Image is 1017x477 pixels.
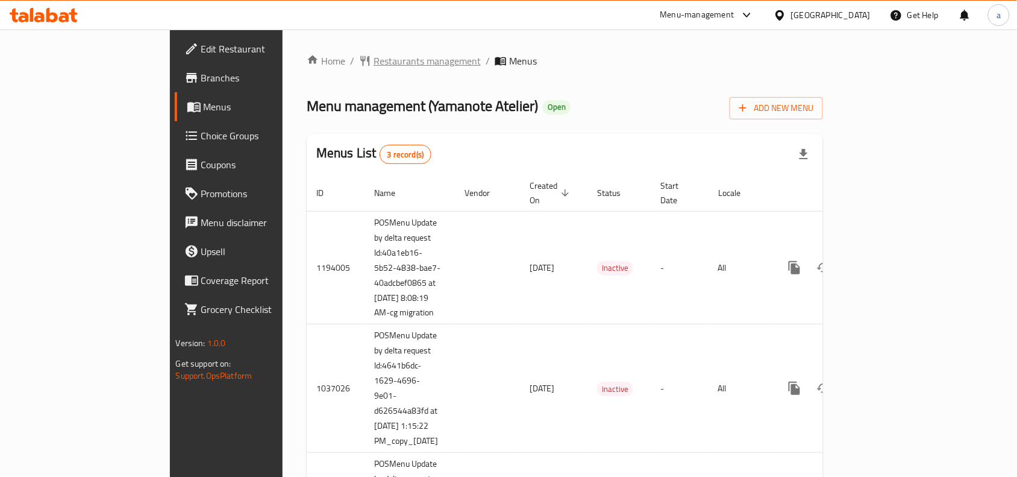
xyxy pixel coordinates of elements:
span: Edit Restaurant [201,42,330,56]
button: Change Status [809,253,838,282]
button: more [780,253,809,282]
span: Add New Menu [739,101,813,116]
a: Edit Restaurant [175,34,340,63]
a: Coverage Report [175,266,340,295]
span: Inactive [597,261,633,275]
span: Branches [201,71,330,85]
span: Open [543,102,571,112]
td: - [651,211,709,324]
td: All [709,211,771,324]
button: Add New Menu [730,97,823,119]
span: Get support on: [176,356,231,371]
span: Coverage Report [201,273,330,288]
th: Actions [771,175,906,212]
div: Menu-management [660,8,734,22]
a: Coupons [175,150,340,179]
a: Choice Groups [175,121,340,150]
span: Vendor [465,186,505,200]
span: [DATE] [530,260,554,276]
span: Upsell [201,244,330,259]
a: Promotions [175,179,340,208]
li: / [486,54,490,68]
span: Version: [176,335,205,351]
span: Inactive [597,382,633,396]
span: [DATE] [530,381,554,396]
td: All [709,324,771,453]
span: Status [597,186,636,200]
div: Inactive [597,382,633,396]
span: a [997,8,1001,22]
button: Change Status [809,374,838,403]
a: Restaurants management [359,54,481,68]
li: / [350,54,354,68]
td: POSMenu Update by delta request Id:40a1eb16-5b52-4838-bae7-40adcbef0865 at [DATE] 8:08:19 AM-cg m... [365,211,455,324]
span: Menus [204,100,330,114]
span: Promotions [201,186,330,201]
div: Total records count [380,145,432,164]
span: Choice Groups [201,128,330,143]
a: Menu disclaimer [175,208,340,237]
div: [GEOGRAPHIC_DATA] [791,8,871,22]
span: ID [316,186,339,200]
span: Menu disclaimer [201,215,330,230]
td: POSMenu Update by delta request Id:4641b6dc-1629-4696-9e01-d626544a83fd at [DATE] 1:15:22 PM_copy... [365,324,455,453]
span: Coupons [201,157,330,172]
span: Grocery Checklist [201,302,330,317]
span: Locale [718,186,756,200]
h2: Menus List [316,144,431,164]
span: Menus [509,54,537,68]
div: Open [543,100,571,115]
a: Support.OpsPlatform [176,368,252,384]
span: Name [374,186,411,200]
span: 3 record(s) [380,149,431,160]
nav: breadcrumb [307,54,823,68]
button: more [780,374,809,403]
a: Upsell [175,237,340,266]
td: - [651,324,709,453]
a: Branches [175,63,340,92]
a: Menus [175,92,340,121]
span: Created On [530,178,573,207]
span: Start Date [660,178,694,207]
span: Restaurants management [374,54,481,68]
a: Grocery Checklist [175,295,340,324]
span: Menu management ( Yamanote Atelier ) [307,92,538,119]
div: Export file [789,140,818,169]
span: 1.0.0 [207,335,226,351]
